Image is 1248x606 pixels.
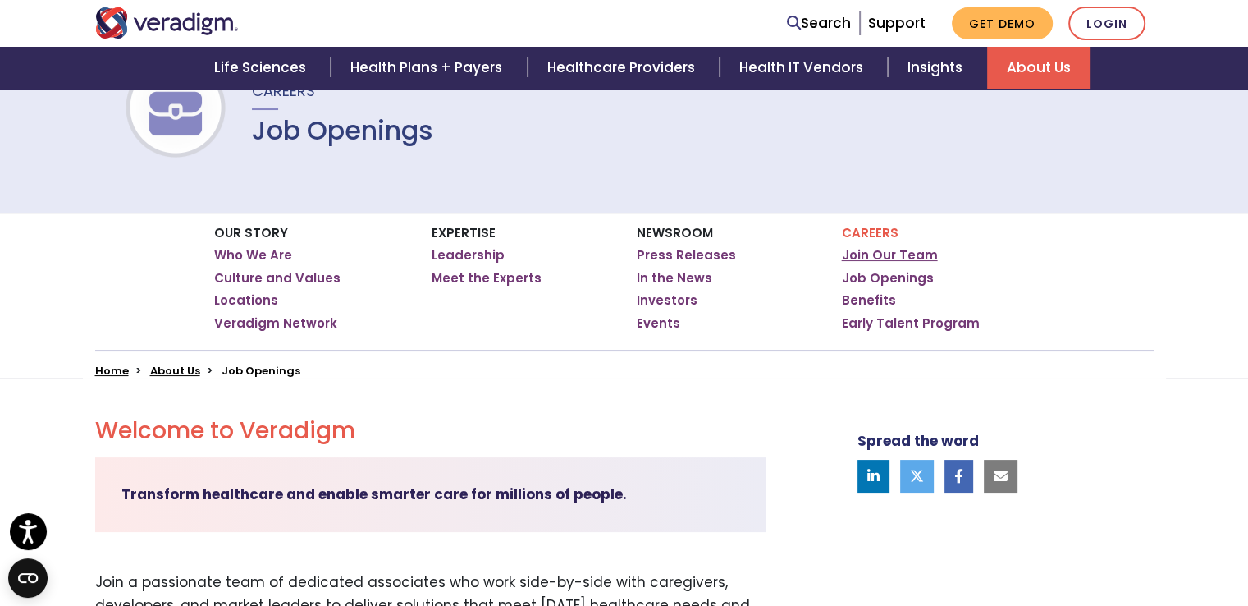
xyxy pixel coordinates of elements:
a: Job Openings [842,270,934,287]
a: Support [868,13,926,33]
button: Open CMP widget [8,558,48,598]
a: Search [787,12,851,34]
a: Early Talent Program [842,315,980,332]
a: Who We Are [214,247,292,264]
a: Investors [637,292,697,309]
a: Veradigm Network [214,315,337,332]
img: Veradigm logo [95,7,239,39]
a: Meet the Experts [432,270,542,287]
a: Benefits [842,292,896,309]
a: Healthcare Providers [528,47,720,89]
a: In the News [637,270,712,287]
h1: Job Openings [252,115,433,146]
a: Leadership [432,247,505,264]
a: Join Our Team [842,247,938,264]
a: About Us [150,363,200,379]
a: Health Plans + Payers [331,47,527,89]
span: Careers [252,80,315,101]
a: Locations [214,292,278,309]
a: Insights [888,47,987,89]
a: Login [1068,7,1145,40]
a: Events [637,315,680,332]
h2: Welcome to Veradigm [95,417,766,445]
strong: Transform healthcare and enable smarter care for millions of people. [121,484,627,504]
a: Health IT Vendors [720,47,888,89]
a: Home [95,363,129,379]
a: Get Demo [952,7,1053,39]
a: Culture and Values [214,270,341,287]
strong: Spread the word [857,431,979,451]
a: About Us [987,47,1090,89]
a: Life Sciences [194,47,331,89]
a: Press Releases [637,247,736,264]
